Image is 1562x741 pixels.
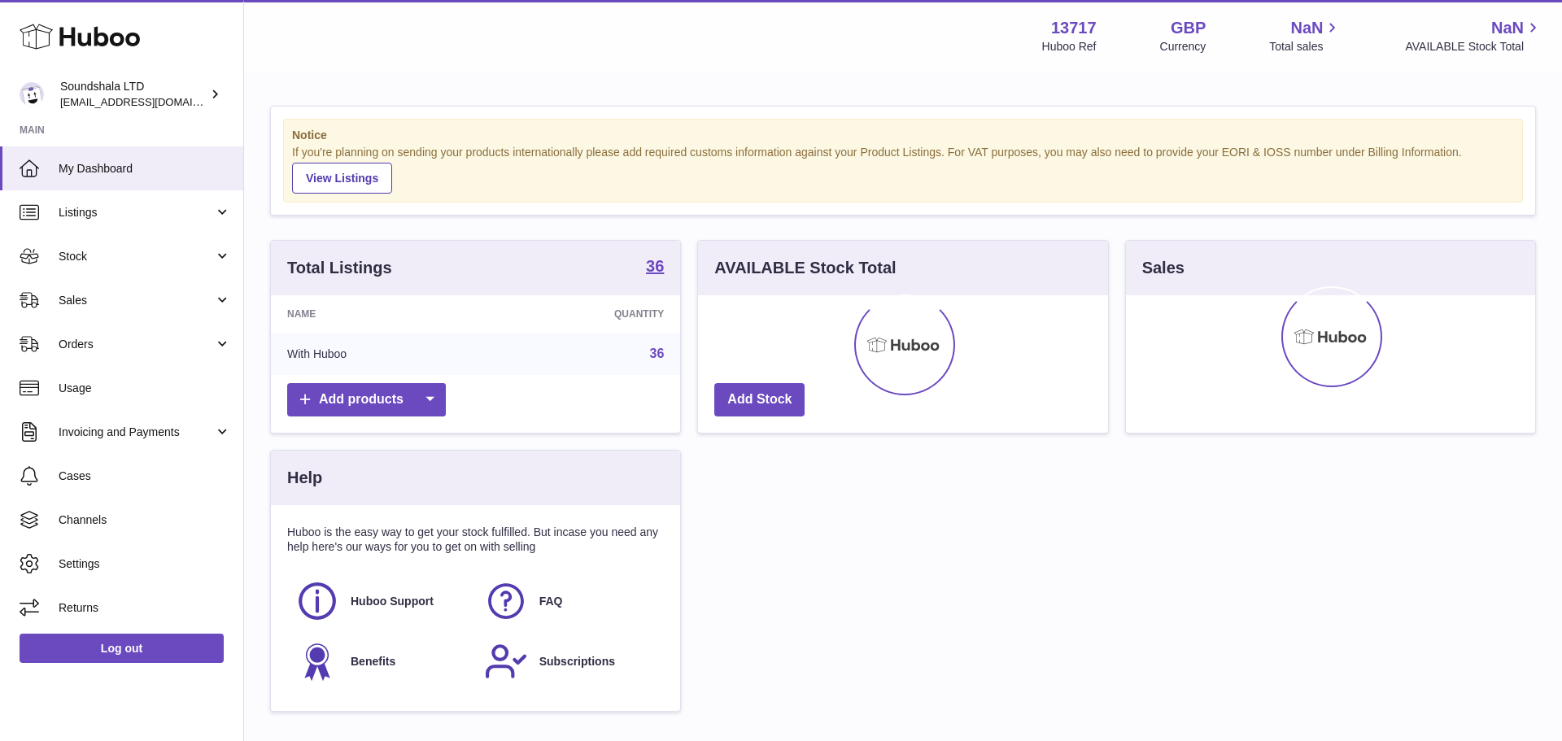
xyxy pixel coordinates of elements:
div: Currency [1160,39,1206,54]
p: Huboo is the easy way to get your stock fulfilled. But incase you need any help here's our ways f... [287,525,664,556]
a: FAQ [484,579,657,623]
td: With Huboo [271,333,487,375]
span: Invoicing and Payments [59,425,214,440]
h3: Total Listings [287,257,392,279]
span: Subscriptions [539,654,615,669]
span: Returns [59,600,231,616]
div: If you're planning on sending your products internationally please add required customs informati... [292,145,1514,194]
a: NaN Total sales [1269,17,1342,54]
a: Add Stock [714,383,805,416]
span: My Dashboard [59,161,231,177]
span: Listings [59,205,214,220]
a: View Listings [292,163,392,194]
span: Settings [59,556,231,572]
span: Huboo Support [351,594,434,609]
h3: Sales [1142,257,1185,279]
span: NaN [1290,17,1323,39]
a: 36 [646,258,664,277]
span: AVAILABLE Stock Total [1405,39,1542,54]
a: Benefits [295,639,468,683]
span: Cases [59,469,231,484]
strong: 36 [646,258,664,274]
a: Subscriptions [484,639,657,683]
strong: Notice [292,128,1514,143]
img: internalAdmin-13717@internal.huboo.com [20,82,44,107]
span: Benefits [351,654,395,669]
span: Orders [59,337,214,352]
h3: AVAILABLE Stock Total [714,257,896,279]
div: Soundshala LTD [60,79,207,110]
span: Sales [59,293,214,308]
strong: 13717 [1051,17,1097,39]
span: Channels [59,512,231,528]
h3: Help [287,467,322,489]
a: Huboo Support [295,579,468,623]
span: Usage [59,381,231,396]
a: Log out [20,634,224,663]
span: FAQ [539,594,563,609]
a: NaN AVAILABLE Stock Total [1405,17,1542,54]
th: Name [271,295,487,333]
span: Stock [59,249,214,264]
th: Quantity [487,295,681,333]
div: Huboo Ref [1042,39,1097,54]
a: 36 [650,347,665,360]
span: Total sales [1269,39,1342,54]
strong: GBP [1171,17,1206,39]
span: [EMAIL_ADDRESS][DOMAIN_NAME] [60,95,239,108]
span: NaN [1491,17,1524,39]
a: Add products [287,383,446,416]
